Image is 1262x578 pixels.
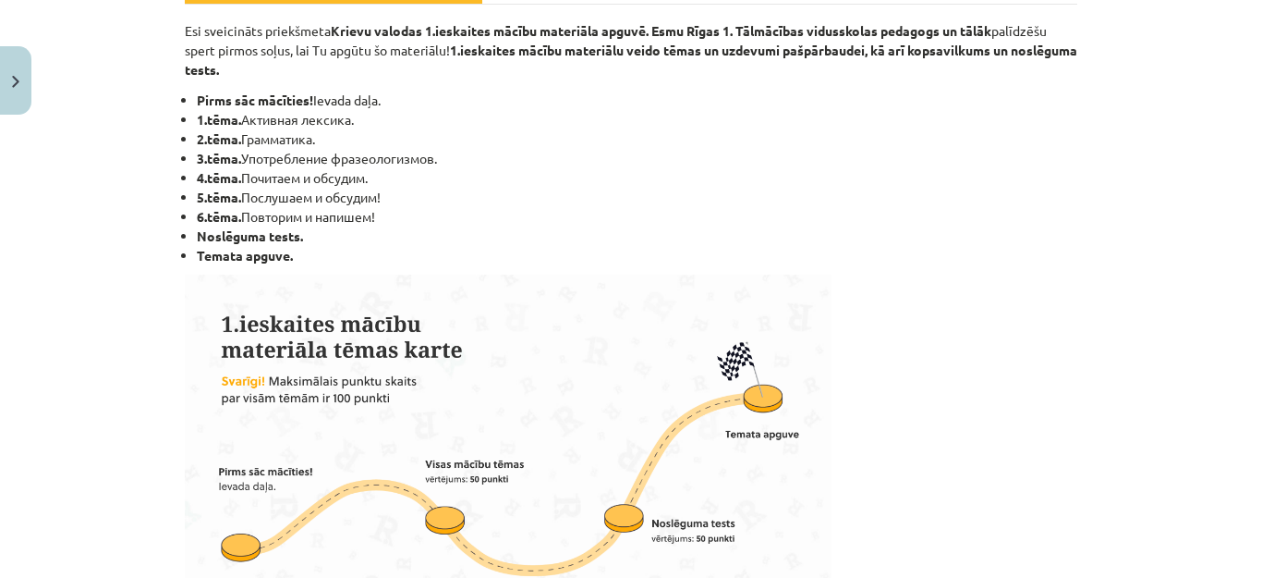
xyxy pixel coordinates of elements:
[331,22,991,39] strong: Krievu valodas 1.ieskaites mācību materiāla apguvē. Esmu Rīgas 1. Tālmācības vidusskolas pedagogs...
[197,130,241,147] b: 2.tēma.
[197,228,303,244] b: Noslēguma tests.
[185,21,1077,80] p: Esi sveicināts priekšmeta palīdzēšu spert pirmos soļus, lai Tu apgūtu šo materiālu!
[197,188,1077,207] li: Послушаем и обсудим!
[12,76,19,88] img: icon-close-lesson-0947bae3869378f0d4975bcd49f059093ad1ed9edebbc8119c70593378902aed.svg
[197,91,1077,110] li: Ievada daļa.
[197,149,1077,168] li: Употребление фразеологизмов.
[197,168,1077,188] li: Почитаем и обсудим.
[197,207,1077,227] li: Повторим и напишем!
[197,208,241,225] b: 6.tēma.
[185,42,1077,78] strong: 1.ieskaites mācību materiālu veido tēmas un uzdevumi pašpārbaudei, kā arī kopsavilkums un noslēgu...
[197,189,241,205] b: 5.tēma.
[197,150,241,166] b: 3.tēma.
[197,129,1077,149] li: Грамматика.
[197,111,241,128] b: 1.tēma.
[197,169,241,186] b: 4.tēma.
[197,110,1077,129] li: Активная лексика.
[197,247,293,264] b: Temata apguve.
[197,92,313,108] b: Pirms sāc mācīties!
